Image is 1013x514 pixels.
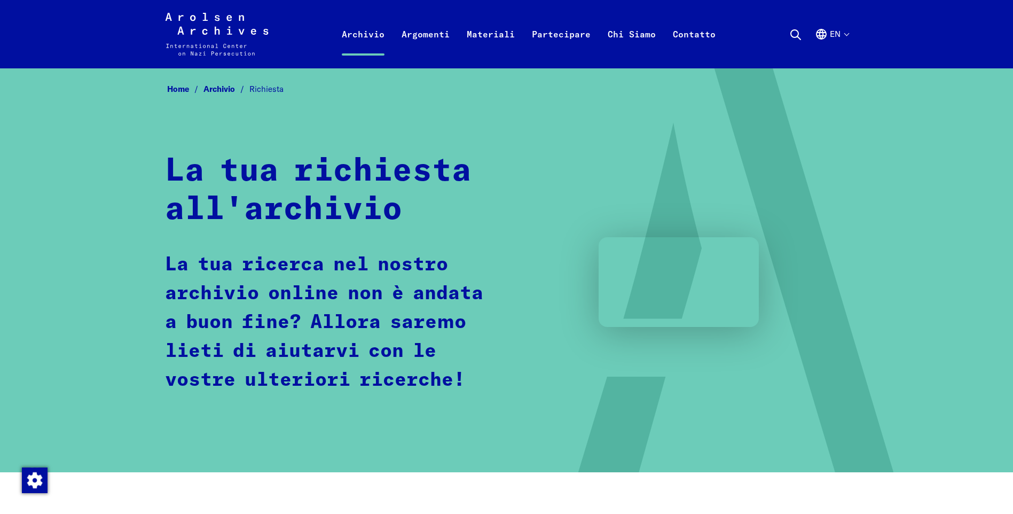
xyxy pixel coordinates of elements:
[393,26,458,68] a: Argomenti
[333,13,724,56] nav: Primario
[599,26,664,68] a: Chi Siamo
[21,467,47,493] div: Modifica consenso
[165,155,472,226] strong: La tua richiesta all'archivio
[165,251,488,395] p: La tua ricerca nel nostro archivio online non è andata a buon fine? Allora saremo lieti di aiutar...
[458,26,523,68] a: Materiali
[664,26,724,68] a: Contatto
[165,81,849,98] nav: Pangrattato
[333,26,393,68] a: Archivio
[167,84,203,94] a: Home
[249,84,284,94] span: Richiesta
[203,84,249,94] a: Archivio
[830,29,841,38] font: En
[523,26,599,68] a: Partecipare
[815,28,849,66] button: Tedesco, Selezione della lingua
[22,468,48,493] img: Modifica consenso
